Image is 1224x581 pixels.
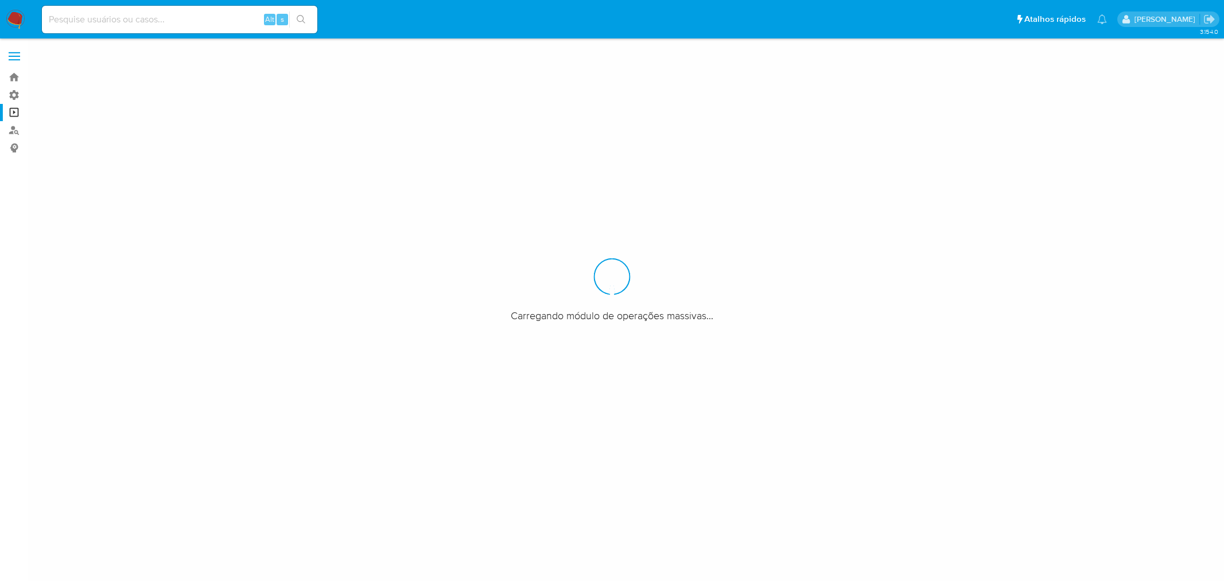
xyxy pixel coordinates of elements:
[289,11,313,28] button: search-icon
[281,14,284,25] span: s
[1203,13,1215,25] a: Sair
[265,14,274,25] span: Alt
[511,309,713,323] span: Carregando módulo de operações massivas...
[1024,13,1086,25] span: Atalhos rápidos
[1134,14,1199,25] p: fernanda.sandoval@mercadopago.com.br
[42,12,317,27] input: Pesquise usuários ou casos...
[1097,14,1107,24] a: Notificações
